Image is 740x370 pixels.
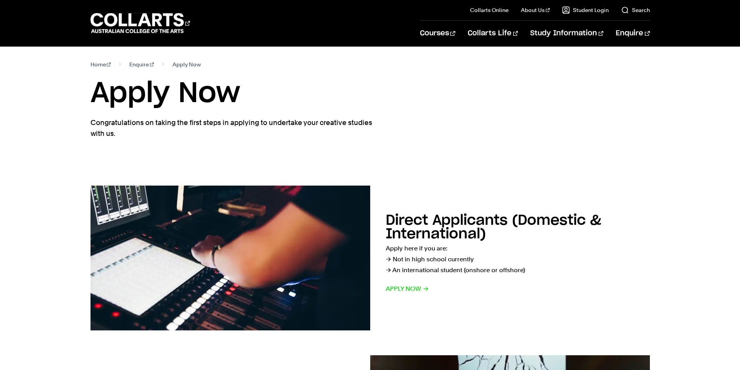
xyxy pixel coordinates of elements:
[129,59,154,70] a: Enquire
[562,6,609,14] a: Student Login
[172,59,201,70] span: Apply Now
[386,214,601,241] h2: Direct Applicants (Domestic & International)
[91,59,111,70] a: Home
[386,283,429,294] span: Apply now
[420,21,455,46] a: Courses
[91,117,374,139] p: Congratulations on taking the first steps in applying to undertake your creative studies with us.
[621,6,650,14] a: Search
[521,6,550,14] a: About Us
[616,21,649,46] a: Enquire
[468,21,518,46] a: Collarts Life
[530,21,603,46] a: Study Information
[91,12,190,34] div: Go to homepage
[91,186,650,330] a: Direct Applicants (Domestic & International) Apply here if you are:→ Not in high school currently...
[91,76,650,111] h1: Apply Now
[386,243,650,276] p: Apply here if you are: → Not in high school currently → An international student (onshore or offs...
[470,6,508,14] a: Collarts Online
